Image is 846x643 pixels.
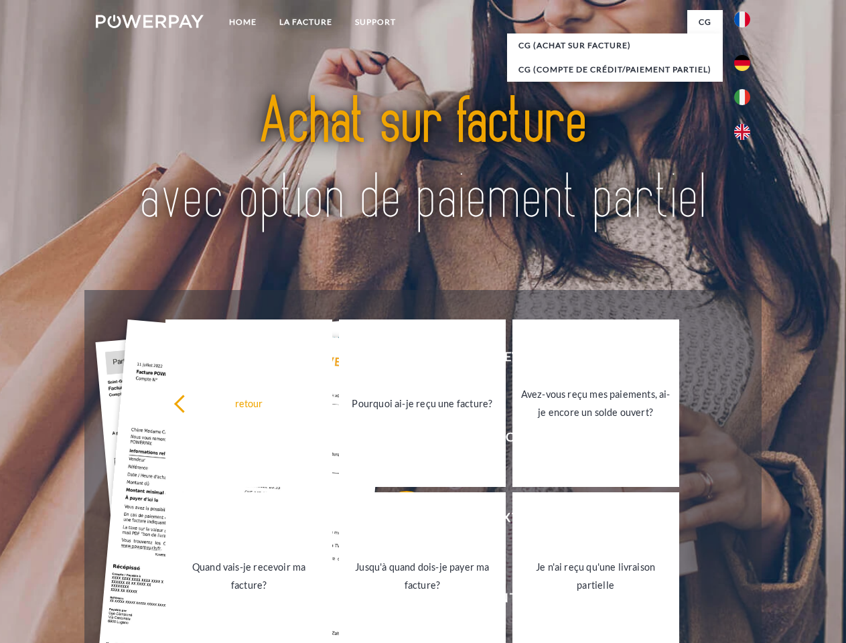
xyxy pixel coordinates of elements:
a: Support [344,10,407,34]
a: CG (achat sur facture) [507,33,723,58]
a: CG [687,10,723,34]
div: Avez-vous reçu mes paiements, ai-je encore un solde ouvert? [520,385,671,421]
a: Avez-vous reçu mes paiements, ai-je encore un solde ouvert? [512,319,679,487]
div: Jusqu'à quand dois-je payer ma facture? [347,558,498,594]
img: en [734,124,750,140]
div: Pourquoi ai-je reçu une facture? [347,394,498,412]
img: fr [734,11,750,27]
img: de [734,55,750,71]
div: Quand vais-je recevoir ma facture? [173,558,324,594]
a: LA FACTURE [268,10,344,34]
div: Je n'ai reçu qu'une livraison partielle [520,558,671,594]
a: CG (Compte de crédit/paiement partiel) [507,58,723,82]
img: logo-powerpay-white.svg [96,15,204,28]
img: title-powerpay_fr.svg [128,64,718,257]
img: it [734,89,750,105]
div: retour [173,394,324,412]
a: Home [218,10,268,34]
